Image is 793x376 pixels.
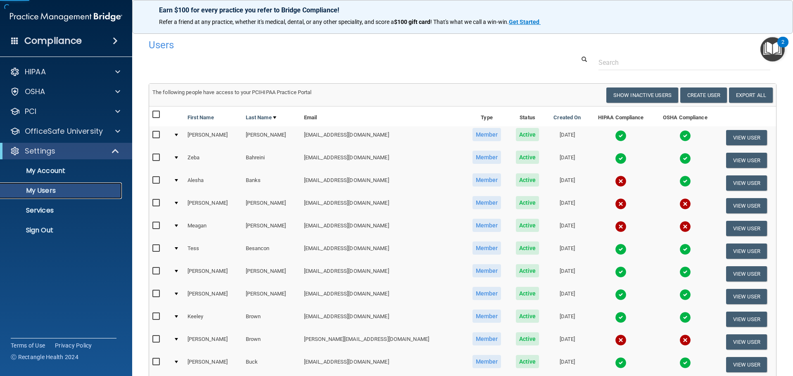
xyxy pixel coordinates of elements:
button: Open Resource Center, 2 new notifications [760,37,785,61]
span: Member [472,151,501,164]
span: Active [516,310,539,323]
button: View User [726,266,767,281]
td: [PERSON_NAME] [242,262,301,285]
td: [PERSON_NAME][EMAIL_ADDRESS][DOMAIN_NAME] [301,331,465,353]
span: Active [516,287,539,300]
span: Active [516,332,539,345]
button: View User [726,198,767,213]
a: Created On [553,113,581,123]
td: Buck [242,353,301,376]
td: [PERSON_NAME] [242,285,301,308]
img: tick.e7d51cea.svg [615,153,627,164]
p: Settings [25,146,55,156]
p: OSHA [25,87,45,97]
td: [PERSON_NAME] [184,285,242,308]
td: [PERSON_NAME] [184,194,242,217]
th: Status [509,106,546,126]
span: Member [472,219,501,232]
span: Active [516,128,539,141]
strong: $100 gift card [394,19,430,25]
p: Sign Out [5,226,118,234]
span: Member [472,310,501,323]
h4: Compliance [24,35,82,47]
td: [DATE] [546,126,588,149]
td: [EMAIL_ADDRESS][DOMAIN_NAME] [301,240,465,262]
img: tick.e7d51cea.svg [679,312,691,323]
td: [EMAIL_ADDRESS][DOMAIN_NAME] [301,262,465,285]
button: Create User [680,87,727,103]
td: [DATE] [546,331,588,353]
img: cross.ca9f0e7f.svg [679,198,691,210]
td: [PERSON_NAME] [242,217,301,240]
td: [DATE] [546,194,588,217]
td: Tess [184,240,242,262]
td: Bahreini [242,149,301,172]
td: [EMAIL_ADDRESS][DOMAIN_NAME] [301,194,465,217]
th: HIPAA Compliance [588,106,653,126]
span: Member [472,196,501,209]
img: cross.ca9f0e7f.svg [615,221,627,232]
span: Member [472,332,501,345]
td: [EMAIL_ADDRESS][DOMAIN_NAME] [301,353,465,376]
img: tick.e7d51cea.svg [615,244,627,255]
p: PCI [25,106,36,116]
button: View User [726,334,767,350]
span: Active [516,355,539,368]
img: cross.ca9f0e7f.svg [679,334,691,346]
button: View User [726,221,767,236]
input: Search [598,55,770,70]
img: tick.e7d51cea.svg [679,175,691,187]
span: Member [472,355,501,368]
h4: Users [149,40,510,50]
td: [PERSON_NAME] [184,331,242,353]
img: tick.e7d51cea.svg [615,266,627,278]
th: OSHA Compliance [653,106,717,126]
span: The following people have access to your PCIHIPAA Practice Portal [152,89,312,95]
img: PMB logo [10,9,122,25]
img: tick.e7d51cea.svg [615,130,627,142]
p: Services [5,206,118,215]
img: tick.e7d51cea.svg [615,289,627,300]
td: [EMAIL_ADDRESS][DOMAIN_NAME] [301,217,465,240]
a: First Name [188,113,214,123]
span: Member [472,128,501,141]
img: tick.e7d51cea.svg [615,312,627,323]
strong: Get Started [509,19,539,25]
td: [PERSON_NAME] [184,262,242,285]
td: [DATE] [546,285,588,308]
a: Last Name [246,113,276,123]
span: Member [472,241,501,255]
td: [PERSON_NAME] [242,194,301,217]
div: 2 [781,42,784,53]
td: [EMAIL_ADDRESS][DOMAIN_NAME] [301,149,465,172]
p: My Account [5,167,118,175]
a: Terms of Use [11,341,45,350]
td: Alesha [184,172,242,194]
td: Meagan [184,217,242,240]
p: OfficeSafe University [25,126,103,136]
img: tick.e7d51cea.svg [615,357,627,369]
th: Email [301,106,465,126]
button: View User [726,289,767,304]
img: tick.e7d51cea.svg [679,266,691,278]
p: HIPAA [25,67,46,77]
span: Active [516,173,539,187]
img: tick.e7d51cea.svg [679,357,691,369]
a: HIPAA [10,67,120,77]
td: [PERSON_NAME] [242,126,301,149]
a: Settings [10,146,120,156]
a: Export All [729,87,773,103]
td: [DATE] [546,172,588,194]
a: OfficeSafe University [10,126,120,136]
td: Keeley [184,308,242,331]
p: My Users [5,187,118,195]
td: [DATE] [546,353,588,376]
img: cross.ca9f0e7f.svg [615,334,627,346]
span: Active [516,264,539,277]
td: [EMAIL_ADDRESS][DOMAIN_NAME] [301,172,465,194]
button: Show Inactive Users [606,87,678,103]
span: Member [472,287,501,300]
td: [EMAIL_ADDRESS][DOMAIN_NAME] [301,308,465,331]
span: Member [472,173,501,187]
span: Active [516,196,539,209]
